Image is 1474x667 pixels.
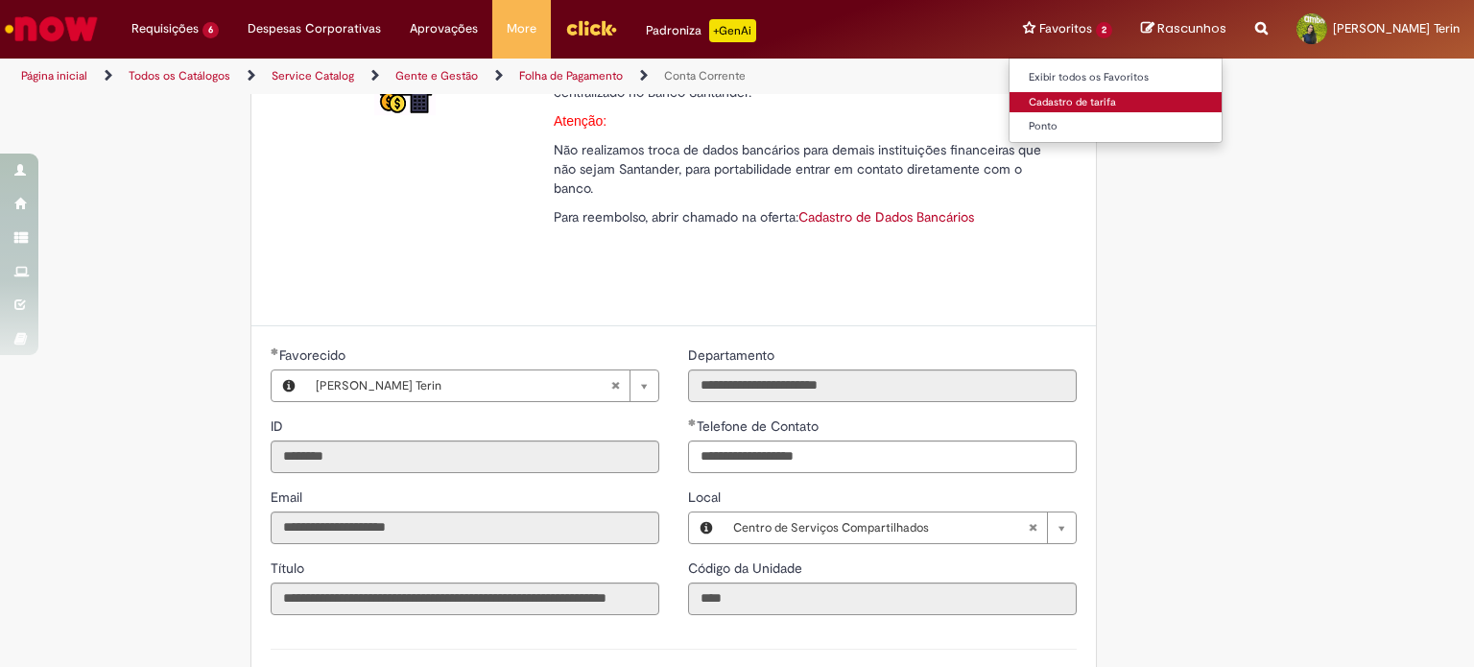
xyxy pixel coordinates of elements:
[688,345,778,365] label: Somente leitura - Departamento
[410,19,478,38] span: Aprovações
[1333,20,1460,36] span: [PERSON_NAME] Terin
[601,370,630,401] abbr: Limpar campo Favorecido
[733,512,1028,543] span: Centro de Serviços Compartilhados
[271,560,308,577] span: Somente leitura - Título
[664,68,746,83] a: Conta Corrente
[202,22,219,38] span: 6
[554,208,974,226] span: Para reembolso, abrir chamado na oferta:
[271,417,287,435] span: Somente leitura - ID
[688,418,697,426] span: Obrigatório Preenchido
[14,59,968,94] ul: Trilhas de página
[554,141,1041,197] span: Não realizamos troca de dados bancários para demais instituições financeiras que não sejam Santan...
[395,68,478,83] a: Gente e Gestão
[272,68,354,83] a: Service Catalog
[1009,58,1223,143] ul: Favoritos
[306,370,658,401] a: [PERSON_NAME] TerinLimpar campo Favorecido
[646,19,756,42] div: Padroniza
[271,488,306,506] span: Somente leitura - Email
[507,19,536,38] span: More
[279,346,349,364] span: Necessários - Favorecido
[554,113,606,129] span: Atenção:
[724,512,1076,543] a: Centro de Serviços CompartilhadosLimpar campo Local
[688,583,1077,615] input: Código da Unidade
[565,13,617,42] img: click_logo_yellow_360x200.png
[554,45,1060,101] span: Esse chamado é destinado a troca de dados bancários dos funcionários afastados, de férias ou func...
[21,68,87,83] a: Página inicial
[1010,92,1222,113] a: Cadastro de tarifa
[271,347,279,355] span: Obrigatório Preenchido
[1010,67,1222,88] a: Exibir todos os Favoritos
[271,417,287,436] label: Somente leitura - ID
[689,512,724,543] button: Local, Visualizar este registro Centro de Serviços Compartilhados
[1039,19,1092,38] span: Favoritos
[1096,22,1112,38] span: 2
[271,559,308,578] label: Somente leitura - Título
[129,68,230,83] a: Todos os Catálogos
[688,559,806,578] label: Somente leitura - Código da Unidade
[1018,512,1047,543] abbr: Limpar campo Local
[131,19,199,38] span: Requisições
[248,19,381,38] span: Despesas Corporativas
[1141,20,1226,38] a: Rascunhos
[688,369,1077,402] input: Departamento
[709,19,756,42] p: +GenAi
[1010,116,1222,137] a: Ponto
[316,370,610,401] span: [PERSON_NAME] Terin
[688,346,778,364] span: Somente leitura - Departamento
[271,583,659,615] input: Título
[272,370,306,401] button: Favorecido, Visualizar este registro Danielle Bueno Terin
[688,560,806,577] span: Somente leitura - Código da Unidade
[2,10,101,48] img: ServiceNow
[271,512,659,544] input: Email
[271,488,306,507] label: Somente leitura - Email
[271,441,659,473] input: ID
[688,441,1077,473] input: Telefone de Contato
[798,208,974,226] a: Cadastro de Dados Bancários
[519,68,623,83] a: Folha de Pagamento
[688,488,725,506] span: Local
[1157,19,1226,37] span: Rascunhos
[697,417,822,435] span: Telefone de Contato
